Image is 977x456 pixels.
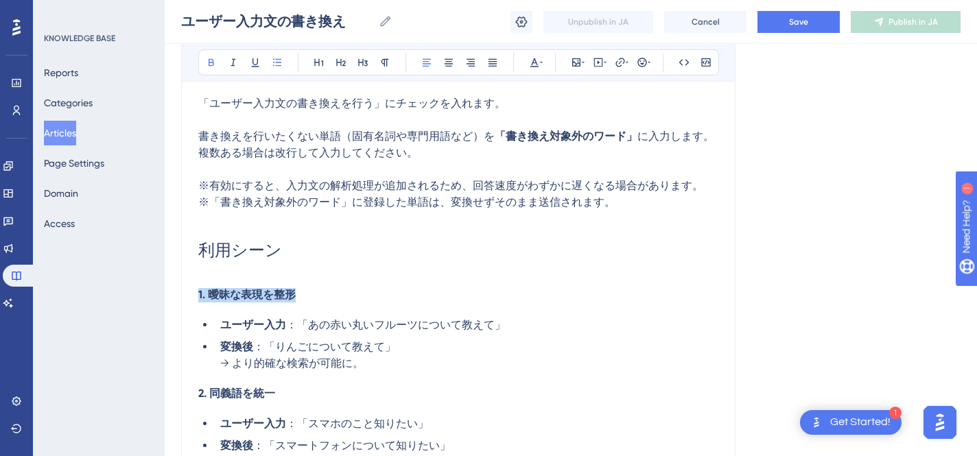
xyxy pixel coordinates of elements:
[44,121,76,145] button: Articles
[253,439,451,452] span: ：「スマートフォンについて知りたい」
[543,11,653,33] button: Unpublish in JA
[888,16,938,27] span: Publish in JA
[198,179,703,192] span: ※有効にすると、入力文の解析処理が追加されるため、回答速度がわずかに遅くなる場合があります。
[800,410,902,435] div: Open Get Started! checklist, remaining modules: 1
[220,439,253,452] strong: 変換後
[808,414,825,431] img: launcher-image-alternative-text
[198,288,296,301] strong: 1. 曖昧な表現を整形
[919,402,961,443] iframe: UserGuiding AI Assistant Launcher
[198,195,615,208] span: ※「書き換え対象外のワード」に登録した単語は、変換せずそのまま送信されます。
[692,16,720,27] span: Cancel
[95,7,99,18] div: 1
[198,97,506,110] span: 「ユーザー入力文の書き換えを行う」にチェックを入れます。
[44,211,75,236] button: Access
[44,60,78,85] button: Reports
[198,130,495,143] span: 書き換えを行いたくない単語（固有名詞や専門用語など）を
[851,11,961,33] button: Publish in JA
[198,130,714,159] span: に入力します。複数ある場合は改行して入力してください。
[32,3,86,20] span: Need Help?
[568,16,628,27] span: Unpublish in JA
[286,417,429,430] span: ：「スマホのこと知りたい」
[286,318,506,331] span: ：「あの赤い丸いフルーツについて教えて」
[757,11,840,33] button: Save
[220,340,253,353] strong: 変換後
[253,340,396,353] span: ：「りんごについて教えて」
[44,33,115,44] div: KNOWLEDGE BASE
[789,16,808,27] span: Save
[830,415,891,430] div: Get Started!
[889,407,902,419] div: 1
[44,151,104,176] button: Page Settings
[198,387,275,400] strong: 2. 同義語を統一
[198,241,282,260] span: 利用シーン
[220,318,286,331] strong: ユーザー入力
[220,357,364,370] span: → より的確な検索が可能に。
[44,91,93,115] button: Categories
[220,417,286,430] strong: ユーザー入力
[664,11,746,33] button: Cancel
[495,130,637,143] strong: 「書き換え対象外のワード」
[44,181,78,206] button: Domain
[181,12,373,31] input: Article Name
